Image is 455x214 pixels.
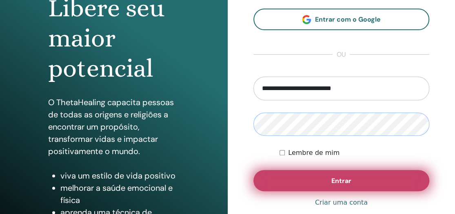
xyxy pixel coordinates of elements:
[331,176,351,185] font: Entrar
[280,148,429,158] div: Mantenha-me autenticado indefinidamente ou até que eu faça logout manualmente
[253,170,430,191] button: Entrar
[48,97,174,157] font: O ThetaHealing capacita pessoas de todas as origens e religiões a encontrar um propósito, transfo...
[60,170,175,181] font: viva um estilo de vida positivo
[253,9,430,30] a: Entrar com o Google
[315,15,381,24] font: Entrar com o Google
[337,50,346,59] font: ou
[315,198,368,207] a: Criar uma conta
[60,183,173,205] font: melhorar a saúde emocional e física
[315,199,368,206] font: Criar uma conta
[288,149,340,157] font: Lembre de mim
